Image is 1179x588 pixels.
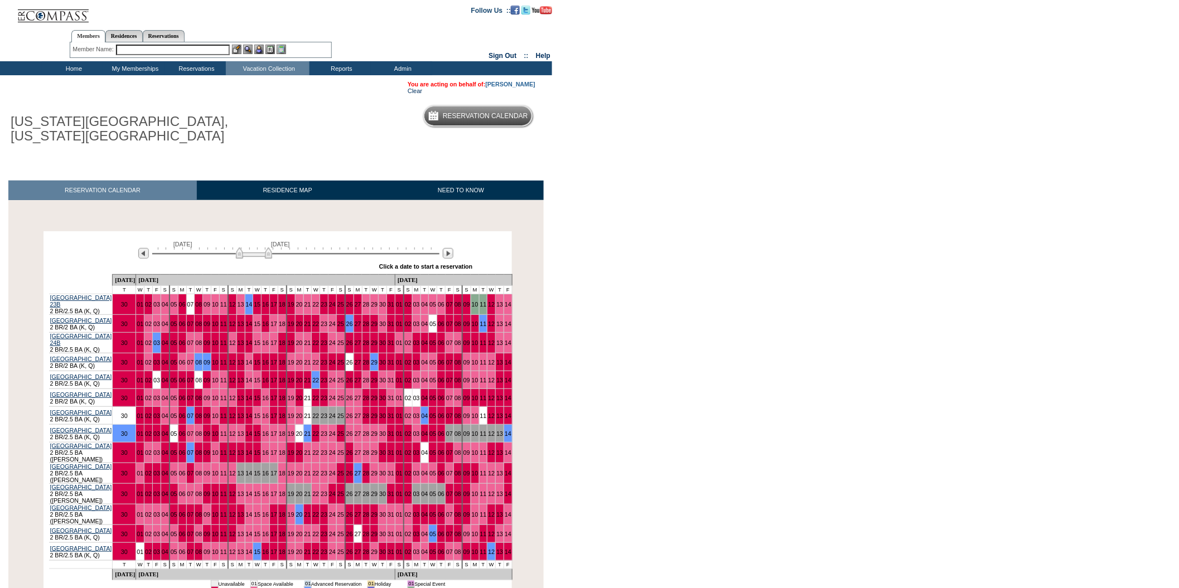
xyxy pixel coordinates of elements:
[472,359,479,366] a: 10
[422,359,428,366] a: 04
[145,320,152,327] a: 02
[220,320,227,327] a: 11
[171,339,177,346] a: 05
[229,339,236,346] a: 12
[204,395,210,401] a: 09
[371,339,378,346] a: 29
[480,301,487,308] a: 11
[204,320,210,327] a: 09
[204,377,210,383] a: 09
[262,395,269,401] a: 16
[505,377,511,383] a: 14
[197,181,379,200] a: RESIDENCE MAP
[532,6,552,14] img: Subscribe to our YouTube Channel
[312,301,319,308] a: 22
[472,339,479,346] a: 10
[270,320,277,327] a: 17
[296,301,303,308] a: 20
[346,359,353,366] a: 26
[396,377,403,383] a: 01
[220,359,227,366] a: 11
[379,395,386,401] a: 30
[279,395,286,401] a: 18
[179,301,186,308] a: 06
[472,320,479,327] a: 10
[162,301,168,308] a: 04
[296,320,303,327] a: 20
[446,377,453,383] a: 07
[388,359,394,366] a: 31
[405,301,412,308] a: 02
[246,339,253,346] a: 14
[379,359,386,366] a: 30
[71,30,105,42] a: Members
[346,377,353,383] a: 26
[265,45,275,54] img: Reservations
[429,301,436,308] a: 05
[246,301,253,308] a: 14
[321,359,327,366] a: 23
[511,6,520,14] img: Become our fan on Facebook
[505,301,511,308] a: 14
[229,395,236,401] a: 12
[379,301,386,308] a: 30
[371,320,378,327] a: 29
[346,339,353,346] a: 26
[137,339,143,346] a: 01
[379,339,386,346] a: 30
[187,320,194,327] a: 07
[446,339,453,346] a: 07
[488,359,495,366] a: 12
[254,395,260,401] a: 15
[396,339,403,346] a: 01
[379,377,386,383] a: 30
[162,377,168,383] a: 04
[405,339,412,346] a: 02
[121,320,128,327] a: 30
[371,377,378,383] a: 29
[371,301,378,308] a: 29
[171,395,177,401] a: 05
[480,359,487,366] a: 11
[187,359,194,366] a: 07
[254,320,260,327] a: 15
[346,301,353,308] a: 26
[288,339,294,346] a: 19
[288,320,294,327] a: 19
[50,356,112,362] a: [GEOGRAPHIC_DATA]
[496,377,503,383] a: 13
[305,359,311,366] a: 21
[212,320,219,327] a: 10
[305,320,311,327] a: 21
[187,301,194,308] a: 07
[187,377,194,383] a: 07
[279,359,286,366] a: 18
[296,359,303,366] a: 20
[443,113,528,120] h5: Reservation Calendar
[413,320,420,327] a: 03
[329,395,336,401] a: 24
[254,301,260,308] a: 15
[246,359,253,366] a: 14
[262,301,269,308] a: 16
[408,88,422,94] a: Clear
[165,61,226,75] td: Reservations
[238,301,244,308] a: 13
[355,359,361,366] a: 27
[105,30,143,42] a: Residences
[388,377,394,383] a: 31
[488,320,495,327] a: 12
[521,6,530,14] img: Follow us on Twitter
[288,395,294,401] a: 19
[137,395,143,401] a: 01
[220,301,227,308] a: 11
[388,301,394,308] a: 31
[505,359,511,366] a: 14
[212,395,219,401] a: 10
[371,61,432,75] td: Admin
[137,320,143,327] a: 01
[305,377,311,383] a: 21
[310,61,371,75] td: Reports
[337,301,344,308] a: 25
[438,339,444,346] a: 06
